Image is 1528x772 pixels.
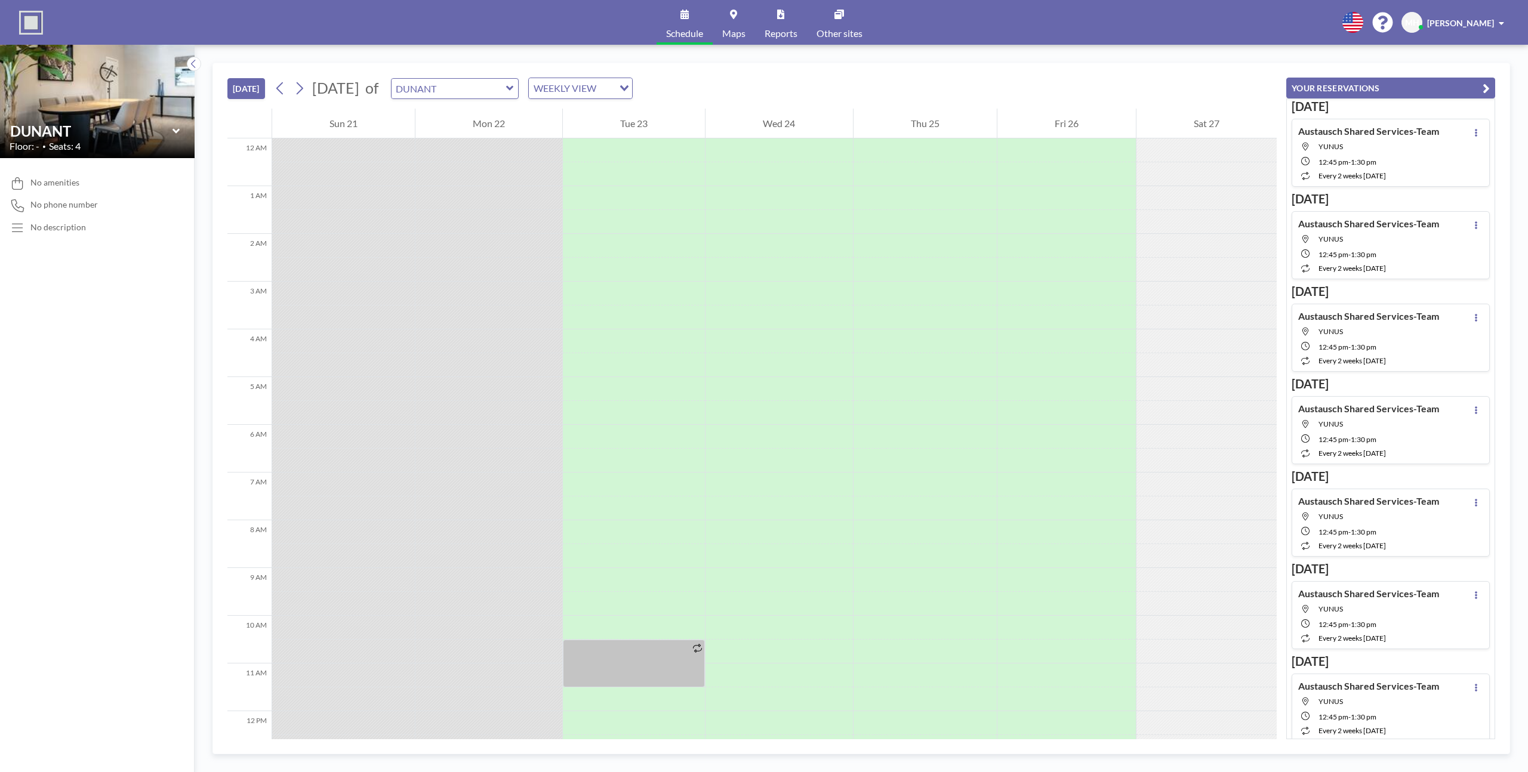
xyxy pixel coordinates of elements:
[1351,712,1376,721] span: 1:30 PM
[1351,527,1376,536] span: 1:30 PM
[1292,192,1490,206] h3: [DATE]
[1286,78,1495,98] button: YOUR RESERVATIONS
[227,568,272,616] div: 9 AM
[1318,634,1386,643] span: every 2 weeks [DATE]
[1318,142,1343,151] span: YUNUS
[1298,403,1439,415] h4: Austausch Shared Services-Team
[42,143,46,150] span: •
[1292,284,1490,299] h3: [DATE]
[854,109,997,138] div: Thu 25
[1292,654,1490,669] h3: [DATE]
[227,425,272,473] div: 6 AM
[1351,620,1376,629] span: 1:30 PM
[227,377,272,425] div: 5 AM
[227,282,272,329] div: 3 AM
[10,140,39,152] span: Floor: -
[1318,527,1348,536] span: 12:45 PM
[1292,469,1490,484] h3: [DATE]
[600,81,612,96] input: Search for option
[531,81,599,96] span: WEEKLY VIEW
[1318,158,1348,166] span: 12:45 PM
[1318,356,1386,365] span: every 2 weeks [DATE]
[1351,250,1376,259] span: 1:30 PM
[227,520,272,568] div: 8 AM
[1318,234,1343,243] span: YUNUS
[365,79,378,97] span: of
[817,29,862,38] span: Other sites
[10,122,172,140] input: DUNANT
[1351,342,1376,351] span: 1:30 PM
[1405,17,1419,28] span: MH
[392,79,506,98] input: DUNANT
[1298,588,1439,600] h4: Austausch Shared Services-Team
[1318,726,1386,735] span: every 2 weeks [DATE]
[1348,342,1351,351] span: -
[1318,327,1343,336] span: YUNUS
[227,329,272,377] div: 4 AM
[1298,495,1439,507] h4: Austausch Shared Services-Team
[1348,620,1351,629] span: -
[19,11,43,35] img: organization-logo
[563,109,705,138] div: Tue 23
[1318,264,1386,273] span: every 2 weeks [DATE]
[30,199,98,210] span: No phone number
[706,109,852,138] div: Wed 24
[272,109,415,138] div: Sun 21
[1298,218,1439,230] h4: Austausch Shared Services-Team
[1298,680,1439,692] h4: Austausch Shared Services-Team
[1292,376,1490,391] h3: [DATE]
[1318,419,1343,428] span: YUNUS
[1318,604,1343,613] span: YUNUS
[1298,125,1439,137] h4: Austausch Shared Services-Team
[1318,512,1343,521] span: YUNUS
[49,140,81,152] span: Seats: 4
[1318,620,1348,629] span: 12:45 PM
[529,78,632,98] div: Search for option
[1136,109,1277,138] div: Sat 27
[1318,697,1343,706] span: YUNUS
[415,109,562,138] div: Mon 22
[30,177,79,188] span: No amenities
[1348,158,1351,166] span: -
[227,711,272,759] div: 12 PM
[227,473,272,520] div: 7 AM
[227,138,272,186] div: 12 AM
[30,222,86,233] div: No description
[765,29,797,38] span: Reports
[1318,342,1348,351] span: 12:45 PM
[227,78,265,99] button: [DATE]
[1348,712,1351,721] span: -
[227,663,272,711] div: 11 AM
[1292,99,1490,114] h3: [DATE]
[1318,435,1348,444] span: 12:45 PM
[1348,527,1351,536] span: -
[1318,541,1386,550] span: every 2 weeks [DATE]
[722,29,745,38] span: Maps
[1318,171,1386,180] span: every 2 weeks [DATE]
[312,79,359,97] span: [DATE]
[666,29,703,38] span: Schedule
[1298,310,1439,322] h4: Austausch Shared Services-Team
[227,616,272,663] div: 10 AM
[227,234,272,282] div: 2 AM
[1351,158,1376,166] span: 1:30 PM
[1348,435,1351,444] span: -
[1427,18,1494,28] span: [PERSON_NAME]
[1318,712,1348,721] span: 12:45 PM
[1348,250,1351,259] span: -
[227,186,272,234] div: 1 AM
[1351,435,1376,444] span: 1:30 PM
[1318,250,1348,259] span: 12:45 PM
[997,109,1136,138] div: Fri 26
[1292,561,1490,576] h3: [DATE]
[1318,449,1386,458] span: every 2 weeks [DATE]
